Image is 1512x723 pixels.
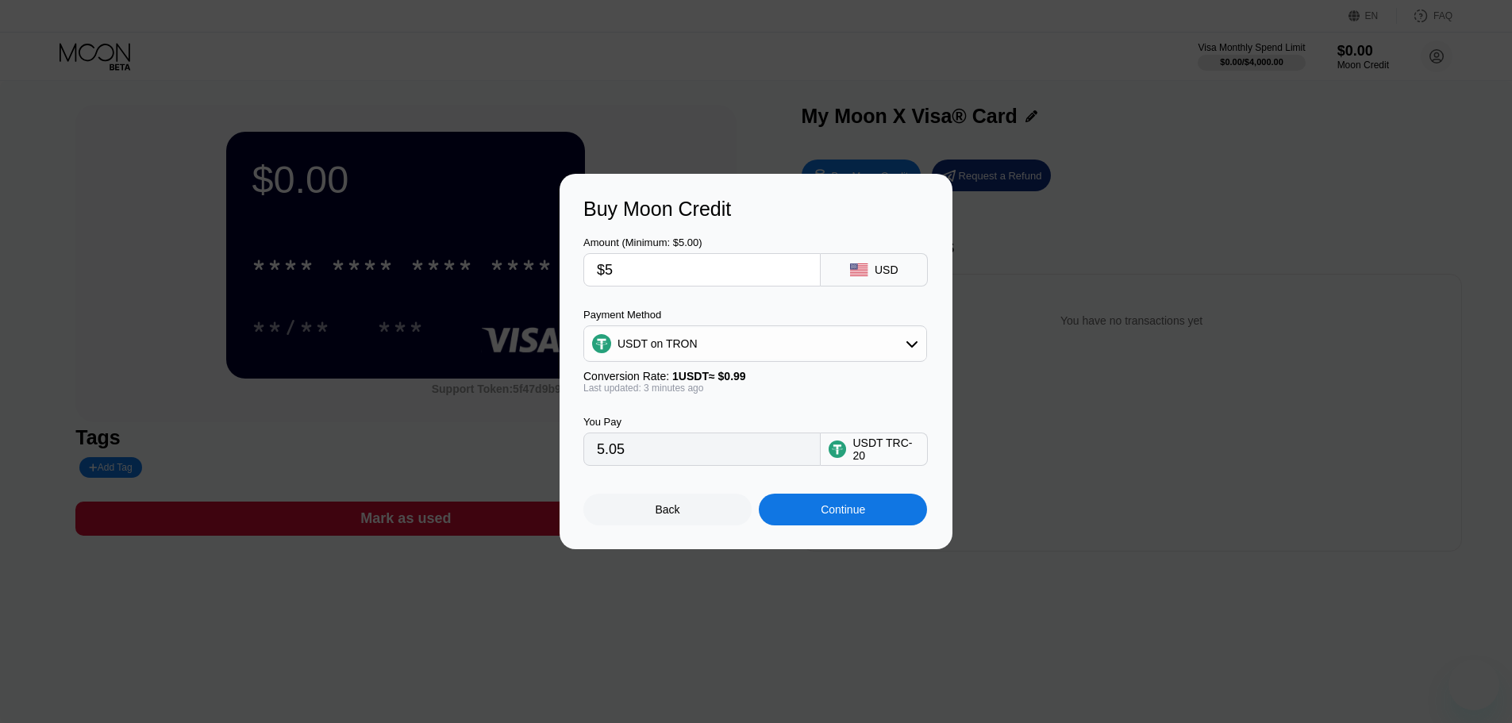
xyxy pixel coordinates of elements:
[672,370,746,383] span: 1 USDT ≈ $0.99
[583,237,821,248] div: Amount (Minimum: $5.00)
[875,263,898,276] div: USD
[1449,660,1499,710] iframe: Кнопка запуска окна обмена сообщениями
[584,328,926,360] div: USDT on TRON
[583,416,821,428] div: You Pay
[583,383,927,394] div: Last updated: 3 minutes ago
[852,436,919,462] div: USDT TRC-20
[617,337,698,350] div: USDT on TRON
[597,254,807,286] input: $0.00
[821,503,865,516] div: Continue
[583,309,927,321] div: Payment Method
[656,503,680,516] div: Back
[583,494,752,525] div: Back
[583,370,927,383] div: Conversion Rate:
[759,494,927,525] div: Continue
[583,198,929,221] div: Buy Moon Credit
